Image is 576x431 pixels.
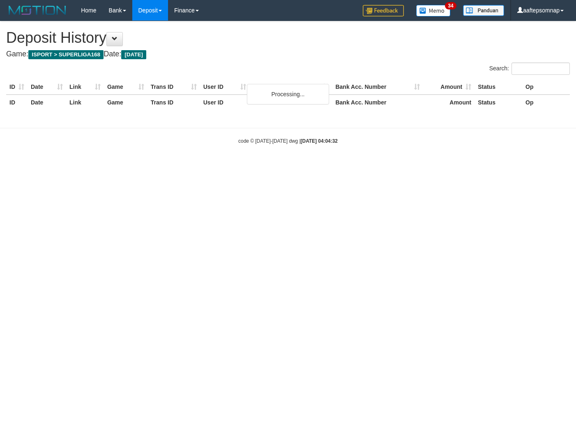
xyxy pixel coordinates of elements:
[200,79,249,95] th: User ID
[247,84,329,104] div: Processing...
[332,79,423,95] th: Bank Acc. Number
[147,95,200,110] th: Trans ID
[416,5,451,16] img: Button%20Memo.svg
[6,95,28,110] th: ID
[363,5,404,16] img: Feedback.jpg
[104,95,147,110] th: Game
[332,95,423,110] th: Bank Acc. Number
[200,95,249,110] th: User ID
[475,95,522,110] th: Status
[6,50,570,58] h4: Game: Date:
[475,79,522,95] th: Status
[28,95,66,110] th: Date
[66,95,104,110] th: Link
[423,95,475,110] th: Amount
[28,50,104,59] span: ISPORT > SUPERLIGA168
[445,2,456,9] span: 34
[121,50,146,59] span: [DATE]
[238,138,338,144] small: code © [DATE]-[DATE] dwg |
[249,79,332,95] th: Bank Acc. Name
[511,63,570,75] input: Search:
[6,79,28,95] th: ID
[28,79,66,95] th: Date
[301,138,338,144] strong: [DATE] 04:04:32
[147,79,200,95] th: Trans ID
[489,63,570,75] label: Search:
[6,4,69,16] img: MOTION_logo.png
[423,79,475,95] th: Amount
[522,79,570,95] th: Op
[463,5,504,16] img: panduan.png
[104,79,147,95] th: Game
[522,95,570,110] th: Op
[66,79,104,95] th: Link
[6,30,570,46] h1: Deposit History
